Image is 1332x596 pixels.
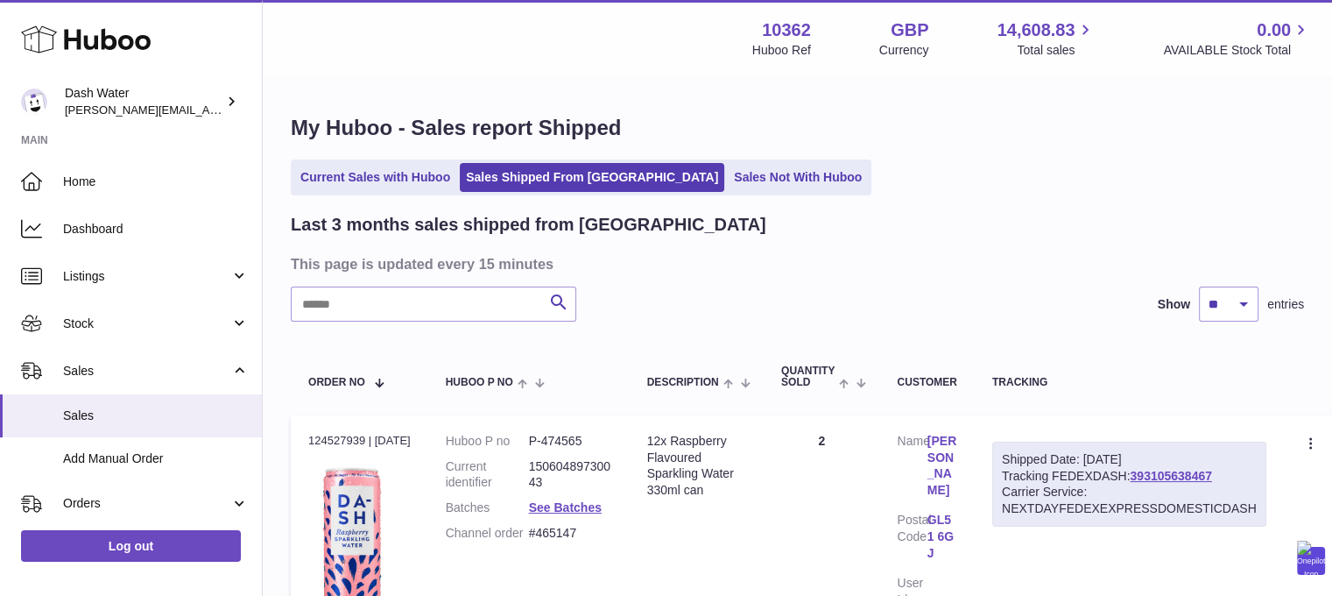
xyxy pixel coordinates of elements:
[1130,469,1211,483] a: 393105638467
[1267,296,1304,313] span: entries
[891,18,928,42] strong: GBP
[897,433,927,504] dt: Name
[63,451,249,467] span: Add Manual Order
[1158,296,1190,313] label: Show
[460,163,724,192] a: Sales Shipped From [GEOGRAPHIC_DATA]
[21,89,47,115] img: james@dash-water.com
[291,114,1304,142] h1: My Huboo - Sales report Shipped
[63,408,249,424] span: Sales
[446,525,529,542] dt: Channel order
[728,163,868,192] a: Sales Not With Huboo
[927,433,957,500] a: [PERSON_NAME]
[529,458,612,492] dd: 15060489730043
[63,268,230,285] span: Listings
[308,377,365,388] span: Order No
[63,174,249,190] span: Home
[997,18,1075,42] span: 14,608.83
[897,512,927,566] dt: Postal Code
[647,433,746,500] div: 12x Raspberry Flavoured Sparkling Water 330ml can
[1002,451,1257,468] div: Shipped Date: [DATE]
[63,316,230,332] span: Stock
[647,377,719,388] span: Description
[446,500,529,516] dt: Batches
[1163,42,1311,59] span: AVAILABLE Stock Total
[63,363,230,380] span: Sales
[897,377,956,388] div: Customer
[1017,42,1095,59] span: Total sales
[308,433,411,449] div: 124527939 | [DATE]
[529,525,612,542] dd: #465147
[1257,18,1291,42] span: 0.00
[762,18,811,42] strong: 10362
[927,512,957,562] a: GL51 6GJ
[529,500,602,514] a: See Batches
[992,442,1266,528] div: Tracking FEDEXDASH:
[992,377,1266,388] div: Tracking
[1002,484,1257,517] div: Carrier Service: NEXTDAYFEDEXEXPRESSDOMESTICDASH
[63,495,230,512] span: Orders
[529,433,612,450] dd: P-474565
[65,85,222,118] div: Dash Water
[65,103,351,117] span: [PERSON_NAME][EMAIL_ADDRESS][DOMAIN_NAME]
[1163,18,1311,59] a: 0.00 AVAILABLE Stock Total
[752,42,811,59] div: Huboo Ref
[879,42,929,59] div: Currency
[997,18,1095,59] a: 14,608.83 Total sales
[446,377,513,388] span: Huboo P no
[291,213,766,237] h2: Last 3 months sales shipped from [GEOGRAPHIC_DATA]
[294,163,456,192] a: Current Sales with Huboo
[63,221,249,238] span: Dashboard
[21,530,241,562] a: Log out
[781,365,835,388] span: Quantity Sold
[446,458,529,492] dt: Current identifier
[291,254,1300,273] h3: This page is updated every 15 minutes
[446,433,529,450] dt: Huboo P no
